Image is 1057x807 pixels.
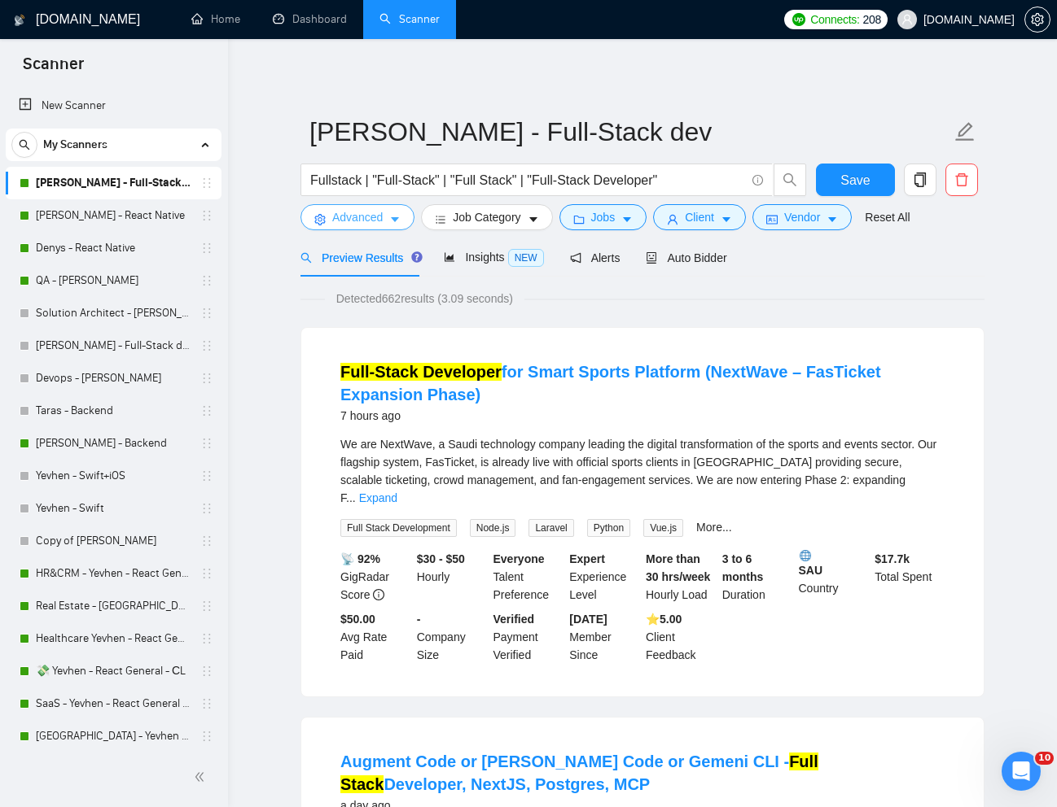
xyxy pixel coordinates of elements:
button: copy [904,164,936,196]
a: SaaS - Yevhen - React General - СL [36,687,191,720]
a: More... [696,521,732,534]
span: Vue.js [643,519,683,537]
a: [PERSON_NAME] - React Native [36,199,191,232]
span: caret-down [528,213,539,225]
span: Python [587,519,630,537]
span: 208 [863,11,881,28]
b: Everyone [493,552,545,565]
b: [DATE] [569,613,607,626]
span: holder [200,502,213,515]
span: notification [570,252,581,264]
div: Talent Preference [490,550,567,604]
button: delete [945,164,978,196]
span: robot [646,252,657,264]
button: search [774,164,806,196]
span: idcard [766,213,778,225]
a: New Scanner [19,89,208,122]
span: holder [200,437,213,450]
div: GigRadar Score [337,550,414,604]
span: caret-down [621,213,633,225]
span: My Scanners [43,129,107,161]
span: Client [685,208,714,226]
span: Save [840,170,870,190]
mark: Full-Stack Developer [340,363,502,381]
div: Experience Level [566,550,643,604]
span: Scanner [10,52,97,86]
span: holder [200,567,213,580]
a: 💸 Yevhen - React General - СL [36,655,191,687]
button: settingAdvancedcaret-down [300,204,414,230]
span: info-circle [752,175,763,185]
b: $50.00 [340,613,375,626]
button: Save [816,164,895,196]
input: Scanner name... [309,111,951,152]
b: $30 - $50 [417,552,465,565]
div: Duration [719,550,796,604]
span: user [667,213,678,225]
button: setting [1024,7,1050,33]
span: caret-down [827,213,838,225]
input: Search Freelance Jobs... [310,170,745,190]
span: holder [200,209,213,222]
b: More than 30 hrs/week [646,552,710,583]
span: Auto Bidder [646,251,726,264]
span: caret-down [721,213,732,225]
a: [PERSON_NAME] - Full-Stack dev [36,167,191,199]
a: HR&CRM - Yevhen - React General - СL [36,557,191,590]
div: 7 hours ago [340,406,945,425]
span: copy [905,172,936,187]
span: holder [200,404,213,417]
span: Advanced [332,208,383,226]
span: info-circle [373,589,384,600]
div: Hourly Load [643,550,719,604]
div: Hourly [414,550,490,604]
span: double-left [194,769,210,785]
a: Solution Architect - [PERSON_NAME] [36,297,191,329]
a: homeHome [191,12,240,26]
div: Company Size [414,610,490,664]
a: Expand [359,491,397,504]
a: setting [1024,13,1050,26]
b: Expert [569,552,605,565]
span: holder [200,665,213,678]
span: holder [200,534,213,547]
a: Denys - React Native [36,232,191,264]
span: holder [200,274,213,287]
div: Payment Verified [490,610,567,664]
div: Country [796,550,872,604]
span: We are NextWave, a Saudi technology company leading the digital transformation of the sports and ... [340,438,936,504]
li: New Scanner [6,89,221,122]
a: Augment Code or [PERSON_NAME] Code or Gemeni CLI -Full StackDeveloper, NextJS, Postgres, MCP [340,752,818,793]
span: Preview Results [300,251,418,264]
span: Full Stack Development [340,519,457,537]
button: userClientcaret-down [653,204,746,230]
b: SAU [799,550,869,577]
span: Node.js [470,519,516,537]
iframe: Intercom live chat [1002,752,1041,791]
span: search [300,252,312,264]
span: 10 [1035,752,1054,765]
a: searchScanner [379,12,440,26]
span: search [774,172,805,187]
span: holder [200,600,213,613]
div: Member Since [566,610,643,664]
a: [PERSON_NAME] - Backend [36,427,191,460]
div: Total Spent [871,550,948,604]
b: ⭐️ 5.00 [646,613,682,626]
span: Alerts [570,251,621,264]
span: delete [946,172,977,187]
button: search [11,132,37,158]
b: $ 17.7k [875,552,910,565]
a: Healthcare Yevhen - React General - СL [36,622,191,655]
div: Tooltip anchor [410,250,424,264]
div: Client Feedback [643,610,719,664]
a: Taras - Backend [36,395,191,427]
a: [PERSON_NAME] - Full-Stack dev [36,329,191,362]
a: Yevhen - Swift [36,492,191,525]
span: setting [1025,13,1050,26]
span: NEW [508,249,544,267]
span: caret-down [389,213,401,225]
span: holder [200,730,213,743]
span: setting [314,213,326,225]
a: Reset All [865,208,910,226]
